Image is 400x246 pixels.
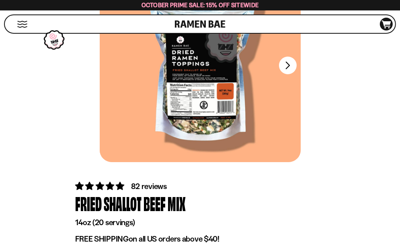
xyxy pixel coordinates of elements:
[142,1,259,9] span: October Prime Sale: 15% off Sitewide
[76,234,129,244] strong: FREE SHIPPING
[168,192,186,216] div: Mix
[76,192,102,216] div: Fried
[76,218,325,228] p: 14oz (20 servings)
[104,192,142,216] div: Shallot
[17,21,28,28] button: Mobile Menu Trigger
[76,181,126,191] span: 4.83 stars
[279,57,297,74] button: Next
[144,192,166,216] div: Beef
[76,234,325,244] p: on all US orders above $40!
[131,181,167,191] span: 82 reviews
